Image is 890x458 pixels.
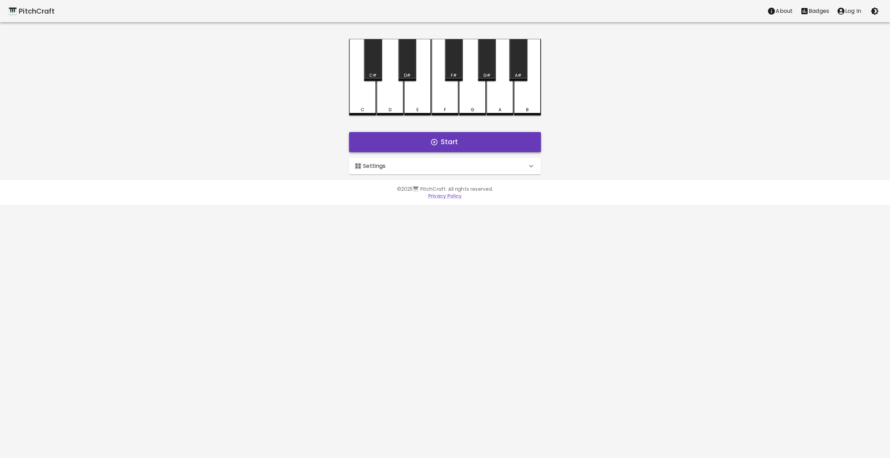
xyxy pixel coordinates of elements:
[444,107,446,113] div: F
[515,72,521,79] div: A#
[349,158,541,174] div: 🎛️ Settings
[499,107,501,113] div: A
[451,72,457,79] div: F#
[389,107,391,113] div: D
[483,72,491,79] div: G#
[8,6,55,17] a: 🎹 PitchCraft
[776,7,793,15] p: About
[349,132,541,152] button: Start
[845,7,861,15] p: Log In
[796,4,833,18] button: Stats
[245,186,645,193] p: © 2025 🎹 PitchCraft. All rights reserved.
[404,72,411,79] div: D#
[763,4,796,18] button: About
[471,107,474,113] div: G
[428,193,462,199] a: Privacy Policy
[526,107,529,113] div: B
[369,72,377,79] div: C#
[809,7,829,15] p: Badges
[833,4,865,18] button: account of current user
[416,107,419,113] div: E
[355,162,386,170] p: 🎛️ Settings
[361,107,364,113] div: C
